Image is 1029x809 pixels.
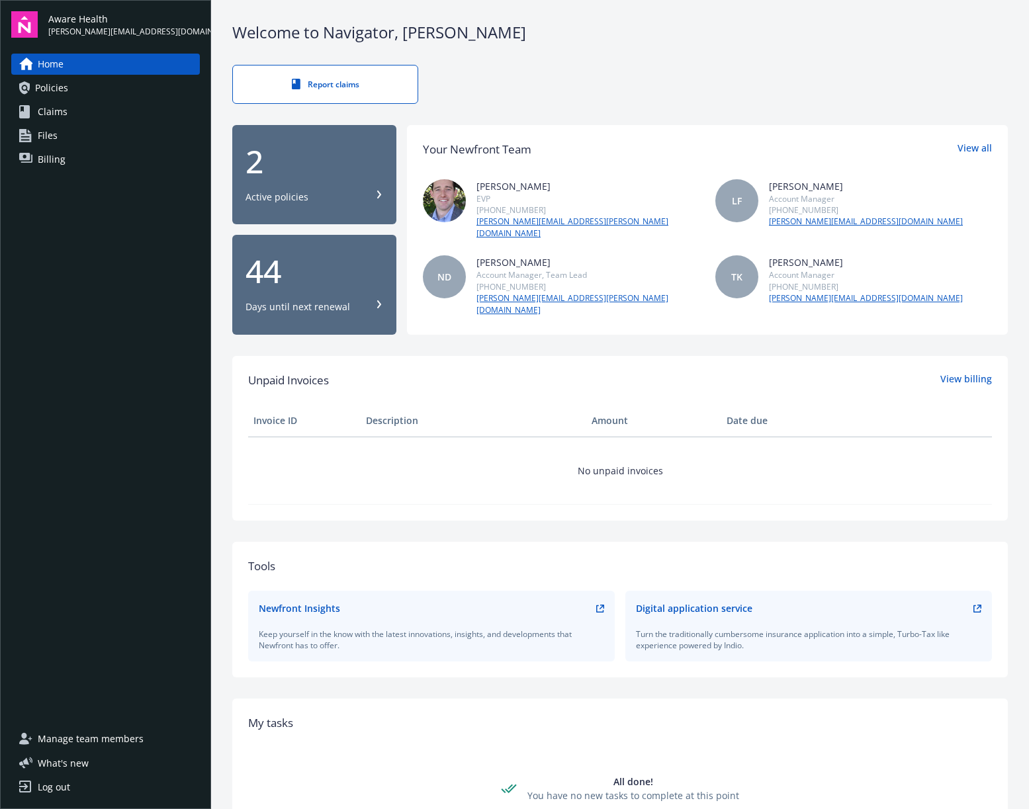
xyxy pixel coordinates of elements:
[361,405,586,437] th: Description
[721,405,834,437] th: Date due
[38,777,70,798] div: Log out
[38,728,144,749] span: Manage team members
[527,775,739,788] div: All done!
[732,194,742,208] span: LF
[248,437,992,504] td: No unpaid invoices
[11,756,110,770] button: What's new
[11,101,200,122] a: Claims
[423,179,466,222] img: photo
[769,281,963,292] div: [PHONE_NUMBER]
[48,12,200,26] span: Aware Health
[38,125,58,146] span: Files
[11,149,200,170] a: Billing
[232,65,418,104] a: Report claims
[246,191,308,204] div: Active policies
[11,728,200,749] a: Manage team members
[232,21,1008,44] div: Welcome to Navigator , [PERSON_NAME]
[259,628,604,651] div: Keep yourself in the know with the latest innovations, insights, and developments that Newfront h...
[769,292,963,304] a: [PERSON_NAME][EMAIL_ADDRESS][DOMAIN_NAME]
[38,54,64,75] span: Home
[246,255,383,287] div: 44
[476,255,699,269] div: [PERSON_NAME]
[769,204,963,216] div: [PHONE_NUMBER]
[35,77,68,99] span: Policies
[11,77,200,99] a: Policies
[48,26,200,38] span: [PERSON_NAME][EMAIL_ADDRESS][DOMAIN_NAME]
[11,54,200,75] a: Home
[423,141,531,158] div: Your Newfront Team
[259,601,340,615] div: Newfront Insights
[248,558,992,575] div: Tools
[248,714,992,732] div: My tasks
[232,125,396,225] button: 2Active policies
[940,372,992,389] a: View billing
[769,255,963,269] div: [PERSON_NAME]
[246,300,350,314] div: Days until next renewal
[586,405,721,437] th: Amount
[248,405,361,437] th: Invoice ID
[476,179,699,193] div: [PERSON_NAME]
[476,193,699,204] div: EVP
[232,235,396,335] button: 44Days until next renewal
[38,149,66,170] span: Billing
[476,281,699,292] div: [PHONE_NUMBER]
[769,179,963,193] div: [PERSON_NAME]
[527,788,739,802] div: You have no new tasks to complete at this point
[636,628,981,651] div: Turn the traditionally cumbersome insurance application into a simple, Turbo-Tax like experience ...
[246,146,383,177] div: 2
[11,125,200,146] a: Files
[769,193,963,204] div: Account Manager
[958,141,992,158] a: View all
[476,204,699,216] div: [PHONE_NUMBER]
[476,269,699,280] div: Account Manager, Team Lead
[731,270,742,284] span: TK
[476,216,699,239] a: [PERSON_NAME][EMAIL_ADDRESS][PERSON_NAME][DOMAIN_NAME]
[48,11,200,38] button: Aware Health[PERSON_NAME][EMAIL_ADDRESS][DOMAIN_NAME]
[769,269,963,280] div: Account Manager
[38,756,89,770] span: What ' s new
[636,601,752,615] div: Digital application service
[38,101,67,122] span: Claims
[769,216,963,228] a: [PERSON_NAME][EMAIL_ADDRESS][DOMAIN_NAME]
[11,11,38,38] img: navigator-logo.svg
[248,372,329,389] span: Unpaid Invoices
[437,270,451,284] span: ND
[476,292,699,316] a: [PERSON_NAME][EMAIL_ADDRESS][PERSON_NAME][DOMAIN_NAME]
[259,79,391,90] div: Report claims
